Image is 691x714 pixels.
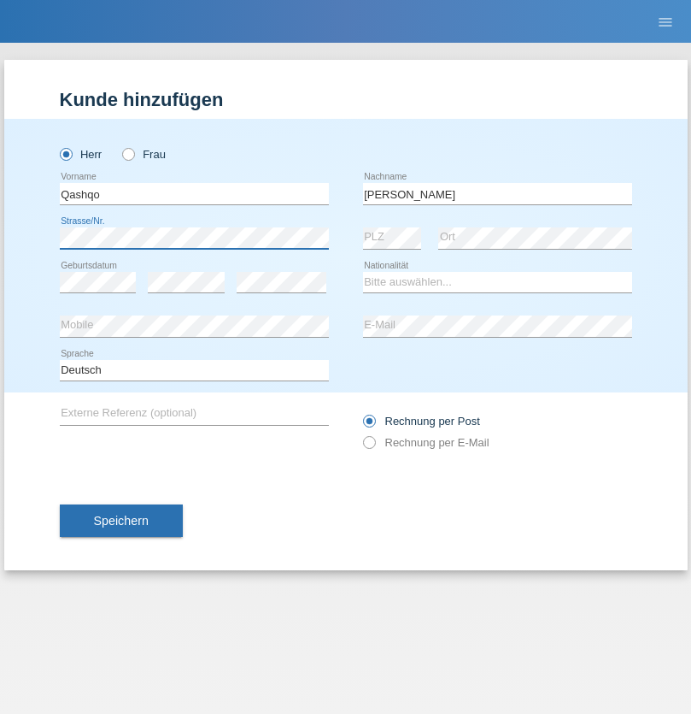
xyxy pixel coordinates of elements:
[94,514,149,528] span: Speichern
[363,415,480,428] label: Rechnung per Post
[60,89,632,110] h1: Kunde hinzufügen
[363,415,374,436] input: Rechnung per Post
[363,436,374,457] input: Rechnung per E-Mail
[60,148,102,161] label: Herr
[363,436,489,449] label: Rechnung per E-Mail
[60,505,183,537] button: Speichern
[60,148,71,159] input: Herr
[122,148,133,159] input: Frau
[122,148,166,161] label: Frau
[648,16,682,27] a: menu
[657,14,674,31] i: menu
